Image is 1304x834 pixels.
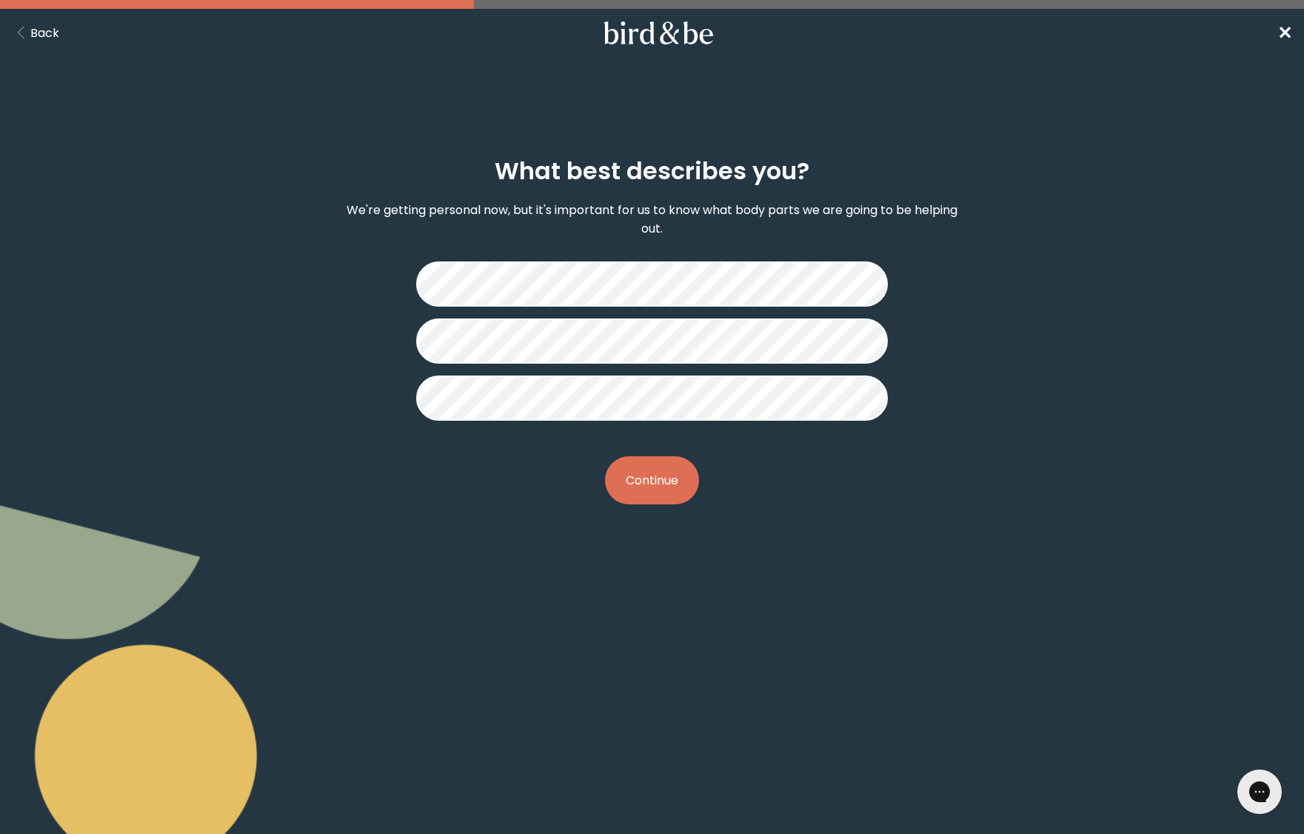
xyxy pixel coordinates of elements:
span: ✕ [1277,21,1292,45]
button: Continue [605,456,699,504]
h2: What best describes you? [495,153,809,189]
iframe: Gorgias live chat messenger [1230,764,1289,819]
button: Back Button [12,24,59,42]
p: We're getting personal now, but it's important for us to know what body parts we are going to be ... [338,201,966,238]
a: ✕ [1277,20,1292,46]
